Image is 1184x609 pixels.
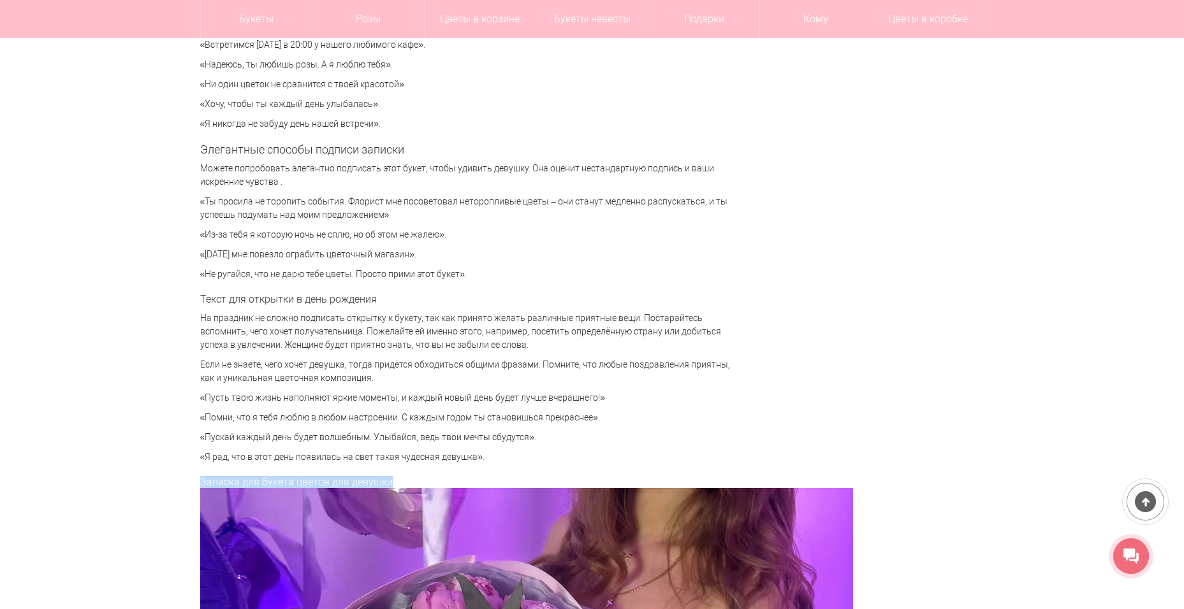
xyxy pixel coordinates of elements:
p: «Надеюсь, ты любишь розы. А я люблю тебя». [200,58,742,71]
p: «Помни, что я тебя люблю в любом настроении. С каждым годом ты становишься прекраснее». [200,411,742,424]
p: «Пускай каждый день будет волшебным. Улыбайся, ведь твои мечты сбудутся». [200,431,742,444]
p: На праздник не сложно подписать открытку к букету, так как принято желать различные приятные вещи... [200,312,742,352]
p: «Из-за тебя я которую ночь не сплю, но об этом не жалею». [200,228,742,241]
p: «Хочу, чтобы ты каждый день улыбалась». [200,97,742,111]
p: «Не ругайся, что не дарю тебе цветы. Просто прими этот букет». [200,268,742,281]
p: «Я никогда не забуду день нашей встречи». [200,117,742,131]
p: «Ты просила не торопить события. Флорист мне посоветовал неторопливые цветы – они станут медленно... [200,195,742,222]
p: «Встретимся [DATE] в 20:00 у нашего любимого кафе». [200,38,742,52]
h3: Текст для открытки в день рождения [200,294,742,305]
h2: Элегантные способы подписи записки [200,143,742,156]
p: «[DATE] мне повезло ограбить цветочный магазин». [200,248,742,261]
p: «Ни один цветок не сравнится с твоей красотой». [200,78,742,91]
p: Можете попробовать элегантно подписать этот букет, чтобы удивить девушку. Она оценит нестандартну... [200,162,742,189]
p: Если не знаете, чего хочет девушка, тогда придётся обходиться общими фразами. Помните, что любые ... [200,358,742,385]
p: «Пусть твою жизнь наполняют яркие моменты, и каждый новый день будет лучше вчерашнего!» [200,391,742,405]
p: «Я рад, что в этот день появилась на свет такая чудесная девушка». [200,450,742,464]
